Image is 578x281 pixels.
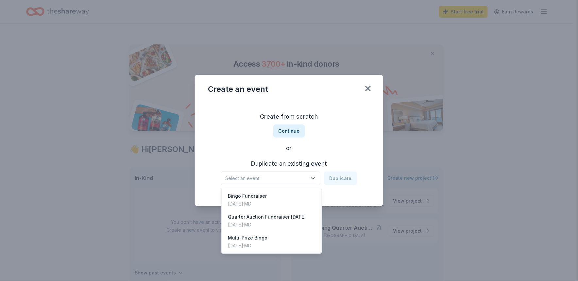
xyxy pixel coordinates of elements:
div: Multi-Prize Bingo [228,234,268,242]
div: [DATE] · MD [228,200,267,208]
div: Bingo Fundraiser [228,192,267,200]
div: Quarter Auction Fundraiser [DATE] [228,213,306,221]
button: Select an event [221,172,320,185]
span: Select an event [225,174,307,182]
div: [DATE] · MD [228,242,268,250]
div: [DATE] · MD [228,221,306,229]
div: Select an event [221,188,322,254]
